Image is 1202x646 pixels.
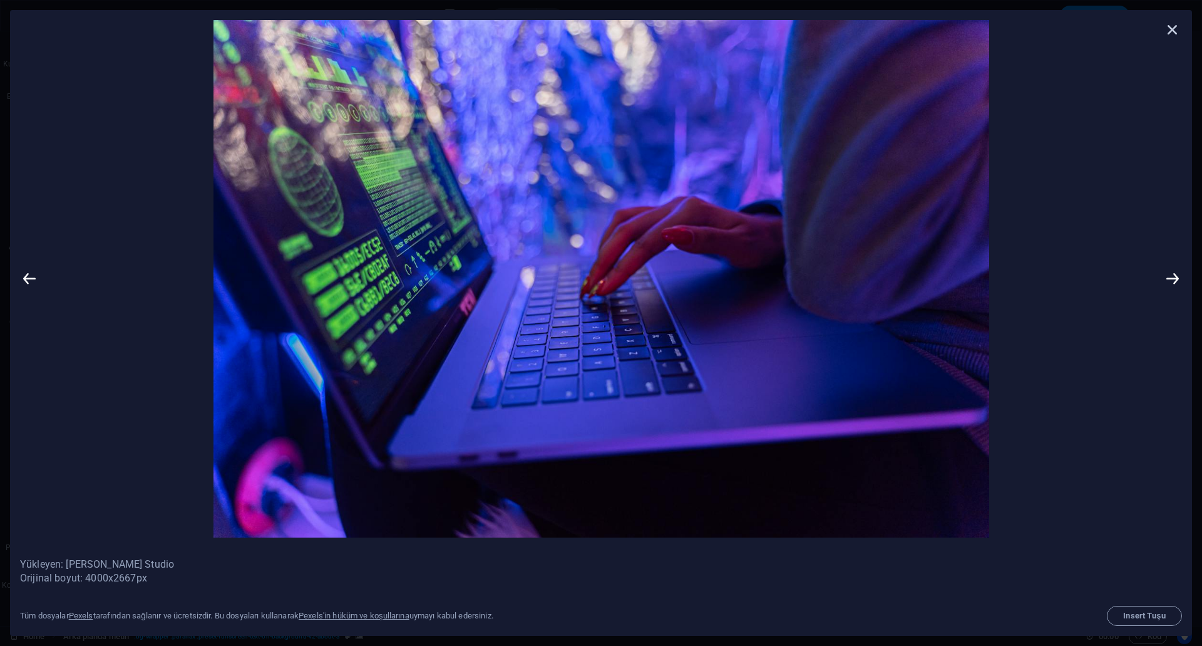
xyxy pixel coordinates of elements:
[1112,612,1176,620] span: Insert Tuşu
[69,611,93,620] a: Pexels
[20,558,1182,571] a: Yükleyen: [PERSON_NAME] Studio
[39,20,1163,538] img: ağ güvenliği, anonimlik, antivirüs içeren Ücretsiz stok fotoğraf
[299,611,409,620] a: Pexels'in hüküm ve koşullarına
[20,571,1182,585] p: Orijinal boyut: 4000x2667 px
[20,610,493,622] div: Tüm dosyalar tarafından sağlanır ve ücretsizdir. Bu dosyaları kullanarak uymayı kabul edersiniz.
[1107,606,1182,626] button: Insert Tuşu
